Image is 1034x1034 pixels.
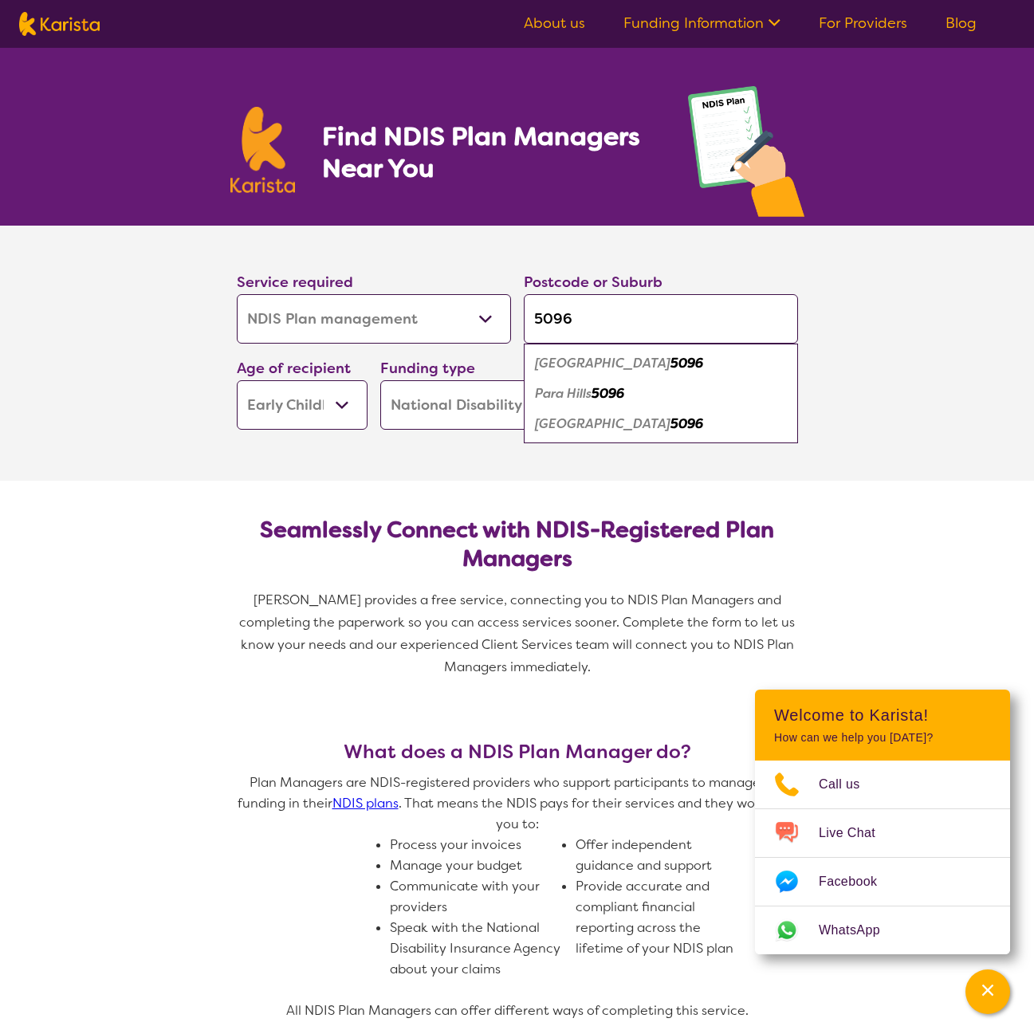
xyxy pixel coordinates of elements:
[390,876,563,918] li: Communicate with your providers
[230,741,804,763] h3: What does a NDIS Plan Manager do?
[237,359,351,378] label: Age of recipient
[230,1001,804,1021] p: All NDIS Plan Managers can offer different ways of completing this service.
[774,731,991,745] p: How can we help you [DATE]?
[322,120,655,184] h1: Find NDIS Plan Managers Near You
[332,795,399,812] a: NDIS plans
[592,385,624,402] em: 5096
[250,516,785,573] h2: Seamlessly Connect with NDIS-Registered Plan Managers
[755,906,1010,954] a: Web link opens in a new tab.
[230,773,804,835] p: Plan Managers are NDIS-registered providers who support participants to manage the funding in the...
[535,355,670,372] em: [GEOGRAPHIC_DATA]
[670,415,703,432] em: 5096
[819,918,899,942] span: WhatsApp
[237,273,353,292] label: Service required
[390,855,563,876] li: Manage your budget
[965,969,1010,1014] button: Channel Menu
[524,14,585,33] a: About us
[524,294,798,344] input: Type
[535,385,592,402] em: Para Hills
[532,409,790,439] div: Para Hills West 5096
[576,876,749,959] li: Provide accurate and compliant financial reporting across the lifetime of your NDIS plan
[230,107,296,193] img: Karista logo
[819,14,907,33] a: For Providers
[774,706,991,725] h2: Welcome to Karista!
[946,14,977,33] a: Blog
[688,86,804,226] img: plan-management
[576,835,749,876] li: Offer independent guidance and support
[623,14,780,33] a: Funding Information
[524,273,662,292] label: Postcode or Suburb
[390,835,563,855] li: Process your invoices
[755,690,1010,954] div: Channel Menu
[535,415,670,432] em: [GEOGRAPHIC_DATA]
[380,359,475,378] label: Funding type
[819,821,894,845] span: Live Chat
[239,592,798,675] span: [PERSON_NAME] provides a free service, connecting you to NDIS Plan Managers and completing the pa...
[19,12,100,36] img: Karista logo
[390,918,563,980] li: Speak with the National Disability Insurance Agency about your claims
[755,761,1010,954] ul: Choose channel
[532,348,790,379] div: Gulfview Heights 5096
[670,355,703,372] em: 5096
[819,773,879,796] span: Call us
[532,379,790,409] div: Para Hills 5096
[819,870,896,894] span: Facebook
